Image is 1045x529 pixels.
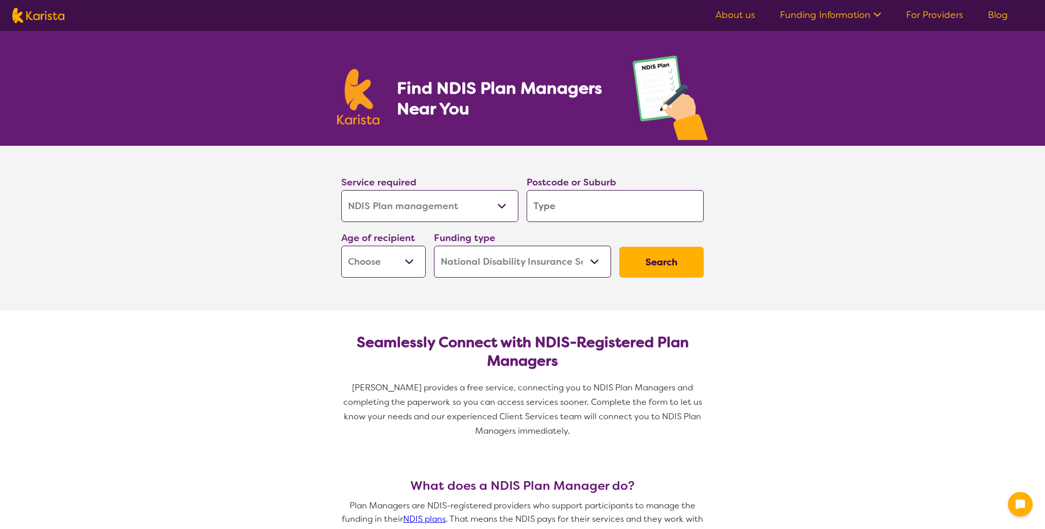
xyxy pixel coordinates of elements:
a: About us [716,9,755,21]
button: Search [619,247,704,278]
label: Service required [341,176,416,189]
h1: Find NDIS Plan Managers Near You [397,78,612,119]
img: Karista logo [12,8,64,23]
a: For Providers [906,9,963,21]
span: [PERSON_NAME] provides a free service, connecting you to NDIS Plan Managers and completing the pa... [343,382,704,436]
img: plan-management [633,56,708,146]
label: Postcode or Suburb [527,176,616,189]
a: Blog [988,9,1008,21]
input: Type [527,190,704,222]
img: Karista logo [337,69,379,125]
label: Age of recipient [341,232,415,244]
a: NDIS plans [403,514,446,524]
h2: Seamlessly Connect with NDIS-Registered Plan Managers [350,333,695,370]
h3: What does a NDIS Plan Manager do? [337,479,708,493]
a: Funding Information [780,9,881,21]
label: Funding type [434,232,495,244]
